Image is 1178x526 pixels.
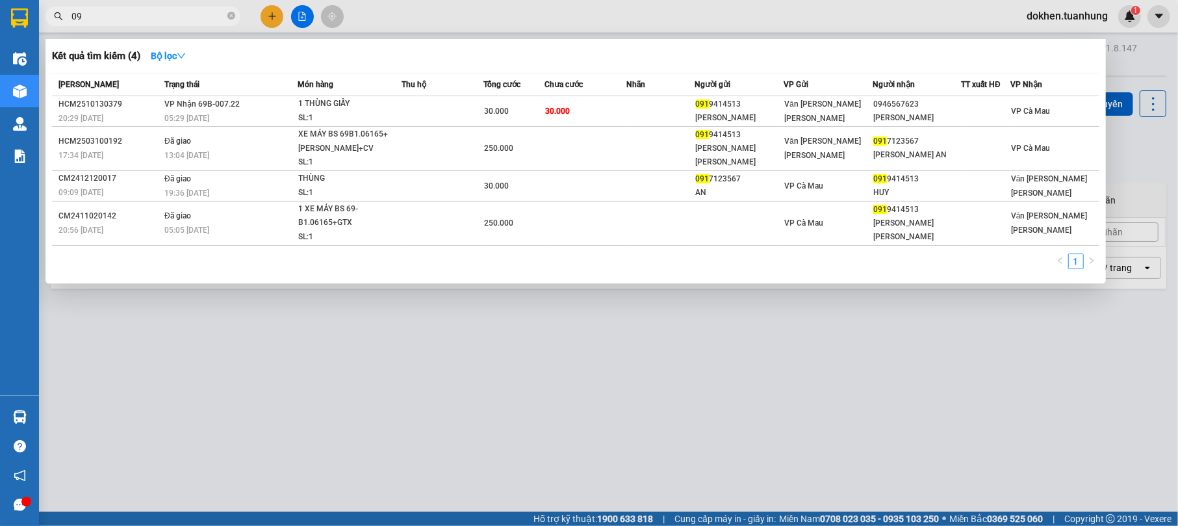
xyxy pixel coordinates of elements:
span: search [54,12,63,21]
span: close-circle [227,10,235,23]
div: 7123567 [696,172,784,186]
span: down [177,51,186,60]
li: 85 [PERSON_NAME] [6,29,248,45]
span: Món hàng [298,80,333,89]
span: 13:04 [DATE] [164,151,209,160]
div: [PERSON_NAME] [PERSON_NAME] [696,142,784,169]
span: 091 [873,137,887,146]
div: HUY [873,186,961,200]
span: Văn [PERSON_NAME] [PERSON_NAME] [784,99,861,123]
img: warehouse-icon [13,410,27,424]
div: 1 XE MÁY BS 69-B1.06165+GTX [298,202,396,230]
span: VP Cà Mau [784,181,823,191]
span: Thu hộ [402,80,426,89]
div: 1 THÙNG GIẤY [298,97,396,111]
span: right [1088,257,1095,265]
input: Tìm tên, số ĐT hoặc mã đơn [71,9,225,23]
div: 7123567 [873,135,961,148]
span: Trạng thái [164,80,199,89]
span: 091 [873,174,887,183]
div: CM2411020142 [58,209,160,223]
strong: Bộ lọc [151,51,186,61]
span: 250.000 [484,218,513,228]
div: [PERSON_NAME] [696,111,784,125]
span: 05:05 [DATE] [164,226,209,235]
span: 091 [696,130,710,139]
li: 02839.63.63.63 [6,45,248,61]
span: Chưa cước [545,80,583,89]
span: 20:56 [DATE] [58,226,103,235]
span: VP Cà Mau [1011,107,1050,116]
div: [PERSON_NAME] [PERSON_NAME] [873,217,961,244]
span: 20:29 [DATE] [58,114,103,123]
div: SL: 1 [298,230,396,244]
span: VP Gửi [784,80,808,89]
div: SL: 1 [298,111,396,125]
span: 17:34 [DATE] [58,151,103,160]
li: 1 [1068,254,1084,269]
h3: Kết quả tìm kiếm ( 4 ) [52,49,140,63]
span: close-circle [227,12,235,20]
span: message [14,499,26,511]
img: logo-vxr [11,8,28,28]
span: Đã giao [164,174,191,183]
button: right [1084,254,1099,269]
span: Người gửi [695,80,731,89]
span: left [1056,257,1064,265]
b: [PERSON_NAME] [75,8,184,25]
span: VP Cà Mau [784,218,823,228]
span: TT xuất HĐ [961,80,1001,89]
span: VP Nhận [1010,80,1042,89]
div: SL: 1 [298,186,396,200]
img: warehouse-icon [13,52,27,66]
li: Next Page [1084,254,1099,269]
span: [PERSON_NAME] [58,80,119,89]
span: VP Cà Mau [1011,144,1050,153]
span: notification [14,469,26,482]
div: 0946567623 [873,98,961,111]
div: 9414513 [873,172,961,186]
img: solution-icon [13,150,27,163]
span: 30.000 [484,107,509,116]
button: Bộ lọcdown [140,46,196,66]
div: 9414513 [873,203,961,217]
div: AN [696,186,784,200]
div: CM2412120017 [58,172,160,185]
span: environment [75,31,85,42]
a: 1 [1069,254,1083,269]
div: 9414513 [696,98,784,111]
span: 30.000 [546,107,570,116]
div: [PERSON_NAME] [873,111,961,125]
span: 091 [696,174,710,183]
span: Nhãn [627,80,646,89]
span: Tổng cước [483,80,520,89]
li: Previous Page [1053,254,1068,269]
div: [PERSON_NAME] AN [873,148,961,162]
span: Văn [PERSON_NAME] [PERSON_NAME] [784,137,861,160]
span: Đã giao [164,211,191,220]
span: Văn [PERSON_NAME] [PERSON_NAME] [1011,211,1088,235]
div: SL: 1 [298,155,396,170]
span: 09:09 [DATE] [58,188,103,197]
div: THÙNG [298,172,396,186]
img: warehouse-icon [13,117,27,131]
div: HCM2503100192 [58,135,160,148]
img: warehouse-icon [13,85,27,98]
span: 19:36 [DATE] [164,189,209,198]
span: 091 [696,99,710,109]
div: XE MÁY BS 69B1.06165+[PERSON_NAME]+CV [298,127,396,155]
div: HCM2510130379 [58,98,160,111]
b: GỬI : VP Cần Thơ [6,81,144,103]
span: 05:29 [DATE] [164,114,209,123]
span: Văn [PERSON_NAME] [PERSON_NAME] [1011,174,1088,198]
span: 30.000 [484,181,509,191]
span: VP Nhận 69B-007.22 [164,99,240,109]
span: question-circle [14,440,26,453]
span: 250.000 [484,144,513,153]
button: left [1053,254,1068,269]
span: 091 [873,205,887,214]
span: Người nhận [873,80,915,89]
div: 9414513 [696,128,784,142]
span: Đã giao [164,137,191,146]
span: phone [75,47,85,58]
